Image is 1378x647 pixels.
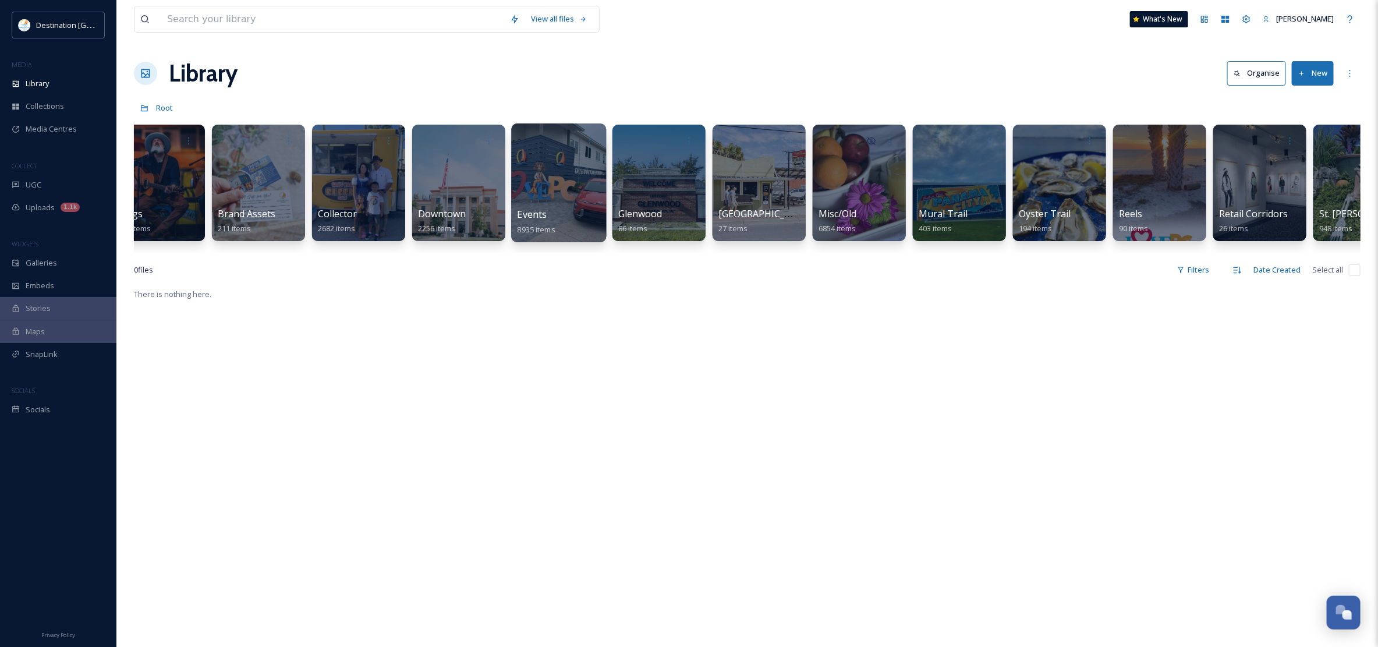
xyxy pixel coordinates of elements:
[156,101,173,115] a: Root
[318,223,355,234] span: 2682 items
[618,208,662,234] a: Glenwood86 items
[525,8,593,30] a: View all files
[1327,596,1361,630] button: Open Chat
[819,207,856,220] span: Misc/Old
[1319,223,1352,234] span: 948 items
[161,6,504,32] input: Search your library
[1276,13,1334,24] span: [PERSON_NAME]
[156,102,173,113] span: Root
[134,264,153,275] span: 0 file s
[26,179,41,190] span: UGC
[26,202,55,213] span: Uploads
[518,209,555,235] a: Events8935 items
[12,386,35,395] span: SOCIALS
[12,161,37,170] span: COLLECT
[1257,8,1340,30] a: [PERSON_NAME]
[819,208,856,234] a: Misc/Old6854 items
[26,326,45,337] span: Maps
[318,207,357,220] span: Collector
[1119,208,1148,234] a: Reels90 items
[118,208,151,234] a: Blogs253 items
[418,223,455,234] span: 2256 items
[1219,207,1288,220] span: Retail Corridors
[19,19,30,31] img: download.png
[718,208,812,234] a: [GEOGRAPHIC_DATA]27 items
[919,223,952,234] span: 403 items
[169,56,238,91] a: Library
[12,239,38,248] span: WIDGETS
[118,223,151,234] span: 253 items
[36,19,152,30] span: Destination [GEOGRAPHIC_DATA]
[1130,11,1188,27] a: What's New
[1227,61,1286,85] button: Organise
[218,208,275,234] a: Brand Assets211 items
[819,223,856,234] span: 6854 items
[218,223,251,234] span: 211 items
[61,203,80,212] div: 1.1k
[12,60,32,69] span: MEDIA
[26,349,58,360] span: SnapLink
[618,207,662,220] span: Glenwood
[26,303,51,314] span: Stories
[919,208,968,234] a: Mural Trail403 items
[418,208,466,234] a: Downtown2256 items
[318,208,357,234] a: Collector2682 items
[26,123,77,135] span: Media Centres
[41,631,75,639] span: Privacy Policy
[518,224,555,234] span: 8935 items
[26,257,57,268] span: Galleries
[1019,223,1052,234] span: 194 items
[1248,259,1306,281] div: Date Created
[41,627,75,641] a: Privacy Policy
[26,101,64,112] span: Collections
[1019,207,1071,220] span: Oyster Trail
[718,207,812,220] span: [GEOGRAPHIC_DATA]
[1219,208,1288,234] a: Retail Corridors26 items
[26,404,50,415] span: Socials
[1119,207,1142,220] span: Reels
[1019,208,1071,234] a: Oyster Trail194 items
[618,223,647,234] span: 86 items
[1119,223,1148,234] span: 90 items
[1219,223,1248,234] span: 26 items
[26,78,49,89] span: Library
[919,207,968,220] span: Mural Trail
[218,207,275,220] span: Brand Assets
[718,223,748,234] span: 27 items
[1292,61,1334,85] button: New
[26,280,54,291] span: Embeds
[1312,264,1343,275] span: Select all
[418,207,466,220] span: Downtown
[134,289,211,299] span: There is nothing here.
[1171,259,1215,281] div: Filters
[518,208,547,221] span: Events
